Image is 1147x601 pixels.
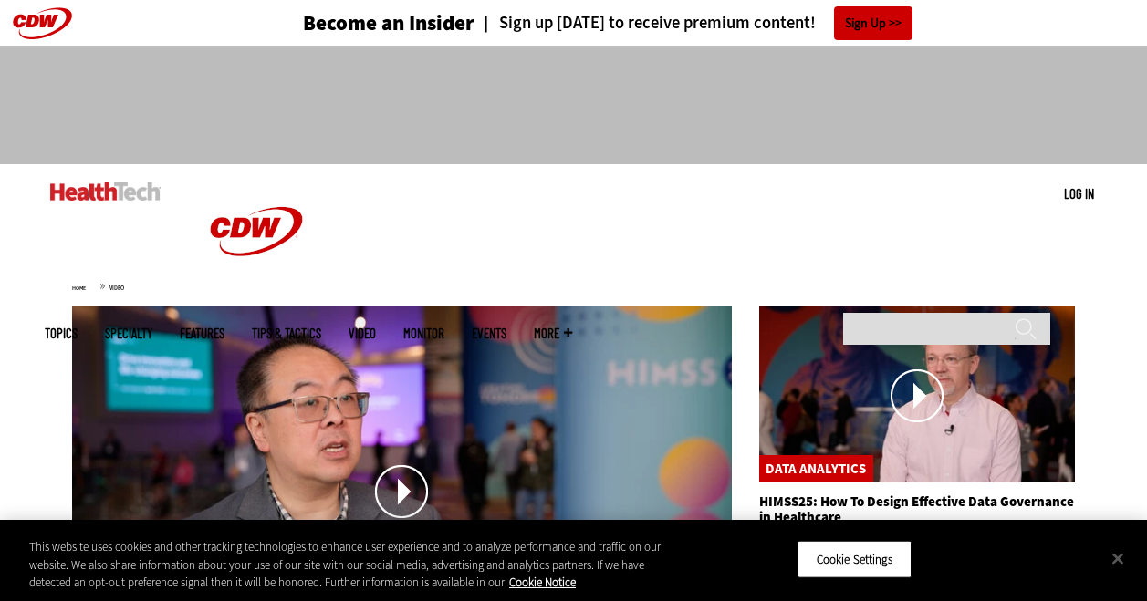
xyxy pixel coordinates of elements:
a: Features [180,326,224,340]
img: Home [188,164,325,299]
a: Become an Insider [235,13,474,34]
button: Cookie Settings [798,540,912,578]
iframe: advertisement [242,64,906,146]
a: Video [349,326,376,340]
a: Tips & Tactics [252,326,321,340]
a: HIMSS25: How To Design Effective Data Governance in Healthcare [759,492,1074,526]
a: HIMSS Thumbnail [759,306,1076,485]
a: Sign up [DATE] to receive premium content! [474,15,816,32]
span: More [534,326,572,340]
a: MonITor [403,326,444,340]
div: This website uses cookies and other tracking technologies to enhance user experience and to analy... [29,538,688,592]
a: More information about your privacy [509,575,576,590]
button: Close [1098,538,1138,578]
div: User menu [1064,184,1094,203]
a: CDW [188,285,325,304]
img: HIMSS Thumbnail [759,306,1076,482]
a: Data Analytics [766,460,866,478]
img: Home [50,182,161,201]
a: Sign Up [834,6,912,40]
a: Events [472,326,506,340]
span: Specialty [105,326,152,340]
h3: Become an Insider [303,13,474,34]
span: Topics [45,326,78,340]
a: Log in [1064,185,1094,202]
